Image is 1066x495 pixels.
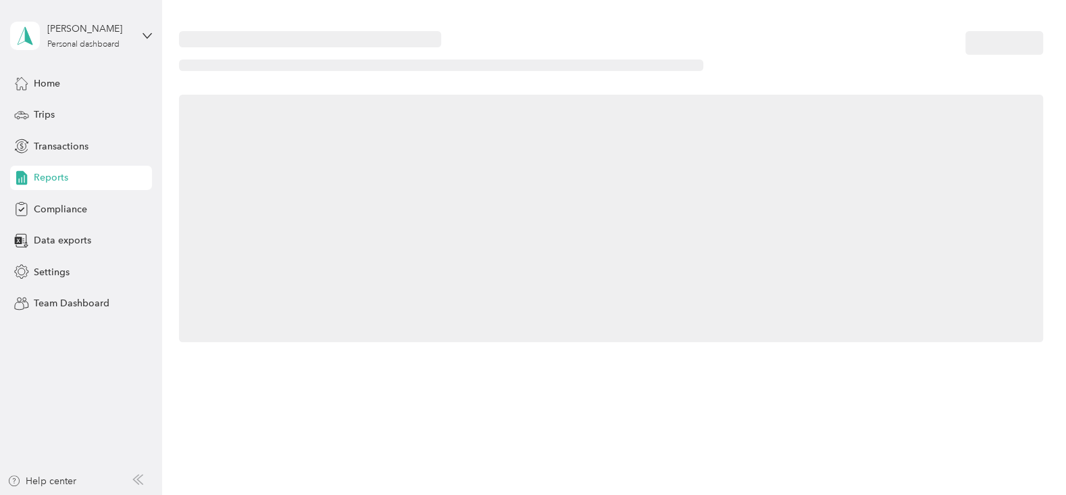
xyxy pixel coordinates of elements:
span: Trips [34,108,55,122]
span: Settings [34,265,70,279]
button: Help center [7,474,76,488]
div: [PERSON_NAME] [47,22,132,36]
span: Transactions [34,139,88,154]
div: Personal dashboard [47,41,120,49]
span: Compliance [34,202,87,216]
span: Team Dashboard [34,296,109,310]
iframe: Everlance-gr Chat Button Frame [990,419,1066,495]
span: Home [34,76,60,91]
span: Reports [34,170,68,185]
span: Data exports [34,233,91,247]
